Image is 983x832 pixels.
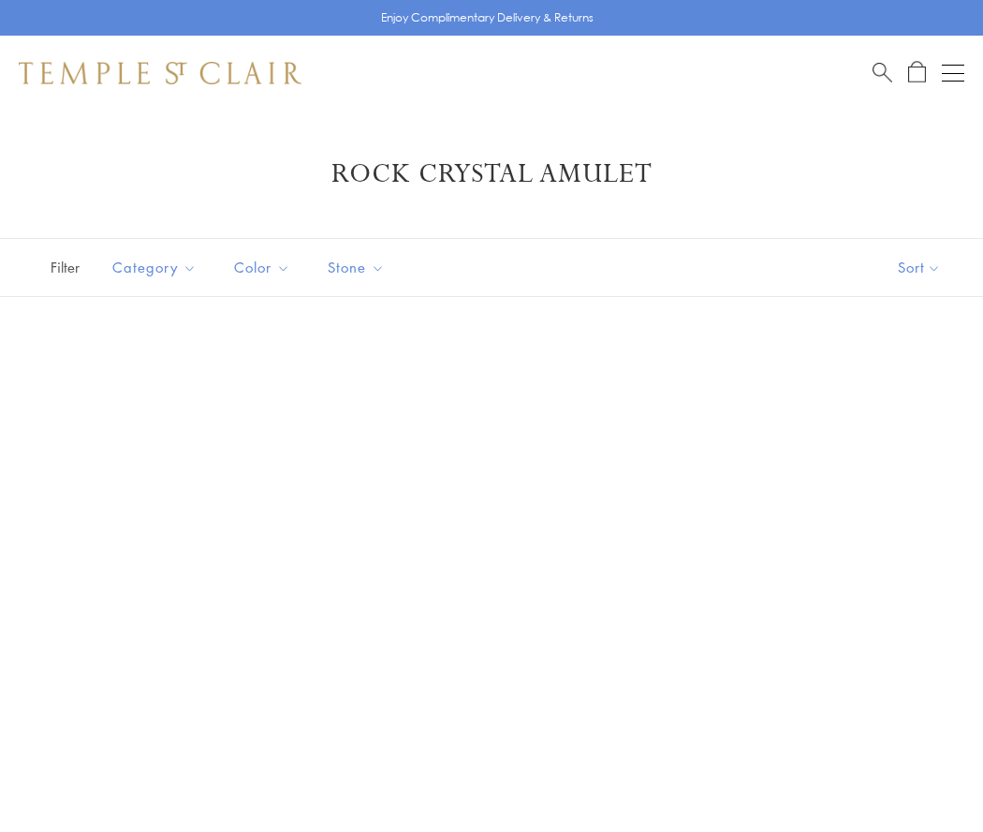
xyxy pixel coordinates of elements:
[314,246,399,289] button: Stone
[47,157,936,191] h1: Rock Crystal Amulet
[856,239,983,296] button: Show sort by
[908,61,926,84] a: Open Shopping Bag
[19,62,301,84] img: Temple St. Clair
[873,61,892,84] a: Search
[220,246,304,289] button: Color
[103,256,211,279] span: Category
[98,246,211,289] button: Category
[942,62,964,84] button: Open navigation
[225,256,304,279] span: Color
[318,256,399,279] span: Stone
[381,8,594,27] p: Enjoy Complimentary Delivery & Returns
